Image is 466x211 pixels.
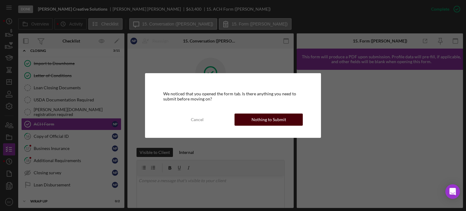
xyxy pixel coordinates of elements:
div: Cancel [191,114,204,126]
div: Nothing to Submit [252,114,286,126]
div: We noticed that you opened the form tab. Is there anything you need to submit before moving on? [163,91,303,101]
button: Cancel [163,114,231,126]
div: Open Intercom Messenger [445,184,460,199]
button: Nothing to Submit [235,114,303,126]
